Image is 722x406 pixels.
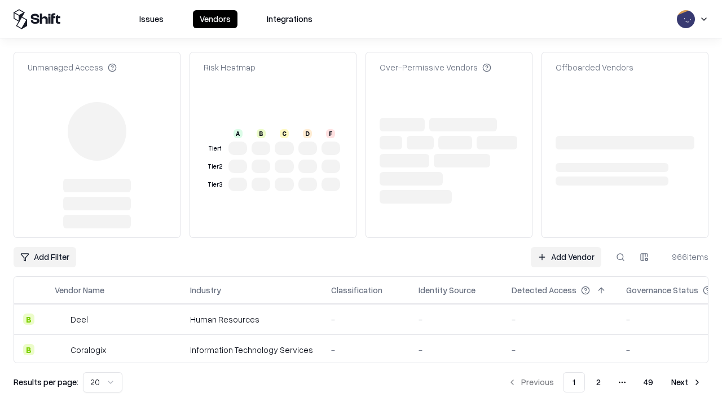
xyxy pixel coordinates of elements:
button: 1 [563,372,585,392]
div: - [512,344,608,356]
div: Offboarded Vendors [556,61,633,73]
button: Issues [133,10,170,28]
div: Risk Heatmap [204,61,256,73]
div: Unmanaged Access [28,61,117,73]
div: B [23,314,34,325]
div: A [234,129,243,138]
a: Add Vendor [531,247,601,267]
div: Tier 2 [206,162,224,171]
button: Add Filter [14,247,76,267]
div: Over-Permissive Vendors [380,61,491,73]
div: Vendor Name [55,284,104,296]
div: - [512,314,608,325]
div: - [419,344,494,356]
div: Governance Status [626,284,698,296]
div: Detected Access [512,284,576,296]
div: Classification [331,284,382,296]
div: 966 items [663,251,708,263]
div: Coralogix [71,344,106,356]
div: Information Technology Services [190,344,313,356]
div: Industry [190,284,221,296]
img: Coralogix [55,344,66,355]
div: B [257,129,266,138]
button: Integrations [260,10,319,28]
div: D [303,129,312,138]
button: 49 [635,372,662,392]
div: Human Resources [190,314,313,325]
img: Deel [55,314,66,325]
div: Tier 1 [206,144,224,153]
div: C [280,129,289,138]
div: - [419,314,494,325]
p: Results per page: [14,376,78,388]
div: Tier 3 [206,180,224,189]
button: 2 [587,372,610,392]
div: F [326,129,335,138]
nav: pagination [501,372,708,392]
button: Vendors [193,10,237,28]
div: B [23,344,34,355]
div: Identity Source [419,284,476,296]
div: Deel [71,314,88,325]
div: - [331,314,400,325]
div: - [331,344,400,356]
button: Next [664,372,708,392]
